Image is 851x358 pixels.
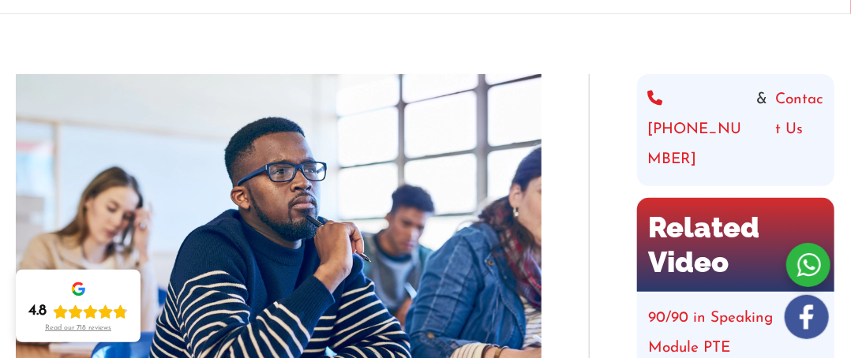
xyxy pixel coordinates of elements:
a: 90/90 in Speaking Module PTE [649,311,774,356]
div: Rating: 4.8 out of 5 [28,302,128,321]
h2: Related Video [637,198,834,292]
img: white-facebook.png [785,295,829,339]
div: Read our 718 reviews [45,324,111,333]
a: Contact Us [775,85,823,175]
a: [PHONE_NUMBER] [648,85,748,175]
div: 4.8 [28,302,47,321]
div: & [648,85,823,175]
